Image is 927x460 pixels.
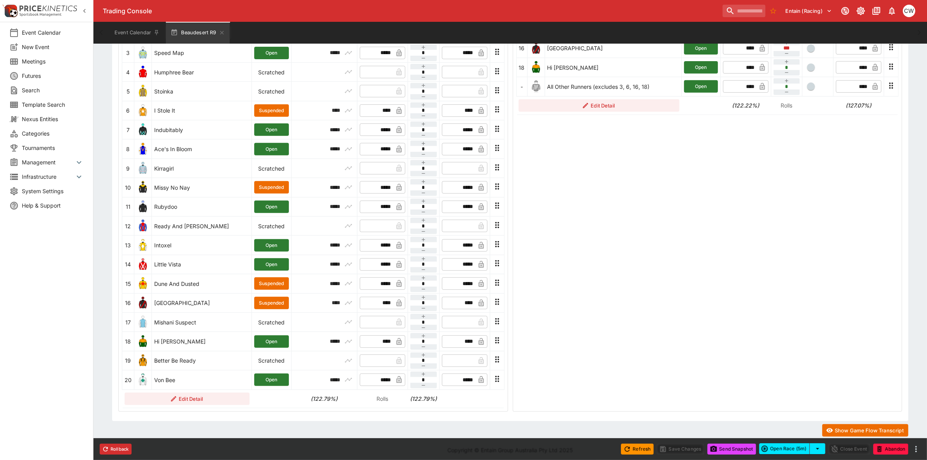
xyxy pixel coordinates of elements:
button: Abandon [873,444,908,455]
td: 16 [516,39,527,58]
img: runner 20 [137,374,149,386]
td: Ace's In Bloom [152,139,252,159]
button: Open [254,143,288,155]
span: Tournaments [22,144,84,152]
img: runner 18 [530,61,542,74]
button: more [911,444,921,454]
span: Event Calendar [22,28,84,37]
button: Open [684,61,718,74]
img: runner 7 [137,123,149,136]
img: runner 13 [137,239,149,252]
button: Suspended [254,297,288,309]
img: Sportsbook Management [19,13,62,16]
td: Stoinka [152,82,252,101]
p: Scratched [254,164,288,173]
td: 9 [122,159,134,178]
span: Mark an event as closed and abandoned. [873,444,908,452]
button: Connected to PK [838,4,852,18]
button: Event Calendar [110,22,164,44]
button: No Bookmarks [767,5,779,17]
span: Help & Support [22,201,84,210]
td: Indubitably [152,120,252,139]
div: Trading Console [103,7,719,15]
img: runner 6 [137,104,149,117]
h6: (127.07%) [836,101,882,109]
td: [GEOGRAPHIC_DATA] [152,293,252,312]
td: Ready And [PERSON_NAME] [152,216,252,235]
button: Send Snapshot [707,444,756,455]
button: Open [684,80,718,93]
img: runner 12 [137,220,149,232]
td: 14 [122,255,134,274]
td: Little Vista [152,255,252,274]
td: 4 [122,62,134,81]
button: Open [254,47,288,59]
img: runner 11 [137,201,149,213]
td: Dune And Dusted [152,274,252,293]
td: Speed Map [152,43,252,62]
span: New Event [22,43,84,51]
img: PriceKinetics Logo [2,3,18,19]
td: 6 [122,101,134,120]
td: 19 [122,351,134,370]
input: search [723,5,765,17]
img: runner 9 [137,162,149,174]
td: 11 [122,197,134,216]
td: All Other Runners (excludes 3, 6, 16, 18) [545,77,682,96]
td: - [516,77,527,96]
td: 8 [122,139,134,159]
span: Infrastructure [22,173,74,181]
span: Meetings [22,57,84,65]
td: 12 [122,216,134,235]
h6: (122.79%) [410,395,437,403]
td: 16 [122,293,134,312]
td: 18 [122,332,134,351]
button: Documentation [869,4,883,18]
button: Suspended [254,104,288,117]
button: Open [254,335,288,348]
button: Open [254,258,288,271]
span: Management [22,158,74,166]
span: System Settings [22,187,84,195]
button: Edit Detail [519,99,679,112]
td: 17 [122,312,134,331]
span: Futures [22,72,84,80]
p: Rolls [359,395,405,403]
button: select merge strategy [810,443,825,454]
p: Rolls [774,101,800,109]
img: PriceKinetics [19,5,77,11]
button: Notifications [885,4,899,18]
td: Von Bee [152,370,252,390]
img: runner 4 [137,66,149,78]
img: runner 8 [137,143,149,155]
button: Rollback [100,444,132,455]
td: 7 [122,120,134,139]
button: Show Game Flow Transcript [822,424,908,437]
button: Toggle light/dark mode [854,4,868,18]
button: Christopher Winter [901,2,918,19]
h6: (122.22%) [723,101,769,109]
p: Scratched [254,318,288,326]
td: 3 [122,43,134,62]
td: Hi [PERSON_NAME] [545,58,682,77]
td: Rubydoo [152,197,252,216]
td: 13 [122,236,134,255]
p: Scratched [254,68,288,76]
img: runner 17 [137,316,149,328]
button: Open [254,201,288,213]
button: Suspended [254,181,288,194]
img: runner 14 [137,258,149,271]
td: 15 [122,274,134,293]
img: runner 18 [137,335,149,348]
button: Open [254,123,288,136]
button: Beaudesert R9 [166,22,229,44]
img: runner 3 [137,47,149,59]
td: 18 [516,58,527,77]
button: Suspended [254,277,288,290]
td: I Stole It [152,101,252,120]
span: Search [22,86,84,94]
img: runner 5 [137,85,149,97]
div: split button [759,443,825,454]
img: runner 15 [137,277,149,290]
td: Mishani Suspect [152,312,252,331]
